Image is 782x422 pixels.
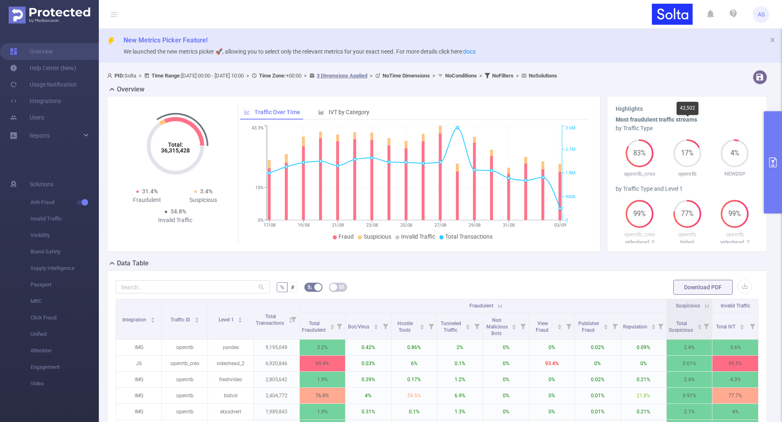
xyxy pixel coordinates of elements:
p: 9,195,049 [254,340,299,355]
tspan: 23/08 [366,223,378,228]
span: Publisher Fraud [578,321,599,333]
span: > [244,73,252,79]
i: icon: bg-colors [307,284,312,289]
span: IVT by Category [329,109,369,115]
span: # [291,284,294,291]
p: 1.2% [437,372,483,387]
p: 0.91% [667,388,712,403]
p: 0.31% [345,404,391,420]
tspan: 1.8M [565,171,576,176]
span: 77% [673,211,701,217]
span: Tunneled Traffic [441,321,461,333]
span: View Fraud [536,321,550,333]
p: 0% [529,388,574,403]
span: Suspicious [364,233,391,240]
span: Invalid Traffic [401,233,435,240]
p: 0.01% [667,356,712,371]
span: > [430,73,438,79]
span: Solta [DATE] 00:00 - [DATE] 10:00 +00:00 [107,73,557,79]
b: Time Range: [152,73,181,79]
tspan: 19/08 [298,223,310,228]
span: Total Transactions [256,314,285,326]
tspan: 03/09 [554,223,566,228]
span: 34.8% [170,208,186,215]
tspan: 27/08 [434,223,446,228]
p: 3.2% [300,340,345,355]
b: No Conditions [445,73,477,79]
span: Fraudulent [469,303,493,309]
a: Overview [10,43,53,60]
tspan: 36,315,428 [161,147,190,154]
i: Filter menu [425,313,437,339]
p: freshvideo [208,372,253,387]
span: Total Suspicious [669,321,694,333]
span: Hostile Tools [397,321,413,333]
div: Sort [651,323,656,328]
p: 0.01% [575,388,620,403]
tspan: 900K [565,194,576,199]
p: JS [116,356,161,371]
p: 99.5% [712,356,758,371]
p: 0% [483,372,528,387]
span: Anti-Fraud [30,194,99,211]
span: Suspicious [676,303,700,309]
div: Sort [238,316,243,321]
span: Passport [30,277,99,293]
span: New Metrics Picker Feature! [124,36,208,44]
p: 0% [483,356,528,371]
tspan: 15% [255,185,264,190]
p: openrtb [162,372,207,387]
tspan: 17/08 [264,223,275,228]
div: Sort [603,323,608,328]
div: Sort [373,323,378,328]
i: icon: caret-up [330,323,334,326]
p: videohead_2 [208,356,253,371]
i: icon: caret-down [651,326,656,328]
div: Sort [511,323,516,328]
i: icon: thunderbolt [107,37,115,45]
span: Attention [30,342,99,359]
i: icon: caret-down [511,326,516,328]
p: 2,404,772 [254,388,299,403]
p: 59.5% [392,388,437,403]
span: Bot/Virus [348,324,371,330]
p: 6,920,846 [254,356,299,371]
p: 99.4% [300,356,345,371]
p: IMG [116,372,161,387]
p: 4% [712,404,758,420]
span: Invalid Traffic [30,211,99,227]
p: openrtb [663,170,711,178]
p: 1.3% [437,404,483,420]
i: icon: bar-chart [318,109,324,115]
span: Reputation [623,324,649,330]
p: 0.02% [575,372,620,387]
div: Suspicious [175,196,232,204]
p: 0.86% [392,340,437,355]
i: icon: table [339,284,344,289]
span: Solutions [30,176,54,192]
p: bidvol [663,238,711,246]
p: IMG [116,340,161,355]
h2: Overview [117,84,145,94]
span: Non Malicious Bots [486,317,508,336]
p: openrtb [162,388,207,403]
p: NEWDSP [711,170,759,178]
p: videohead_2 [711,238,759,246]
span: > [136,73,144,79]
tspan: 29/08 [469,223,481,228]
button: icon: close [770,35,775,45]
span: > [301,73,309,79]
b: No Filters [492,73,514,79]
div: Sort [557,323,562,328]
p: 2.4% [667,372,712,387]
span: 99% [721,211,749,217]
p: 76.8% [300,388,345,403]
span: > [367,73,375,79]
a: Users [10,109,44,126]
b: PID: [114,73,124,79]
p: 0.03% [345,356,391,371]
i: icon: caret-up [151,316,155,319]
p: 1.9% [300,372,345,387]
span: Traffic Over Time [254,109,300,115]
p: 0% [621,356,666,371]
